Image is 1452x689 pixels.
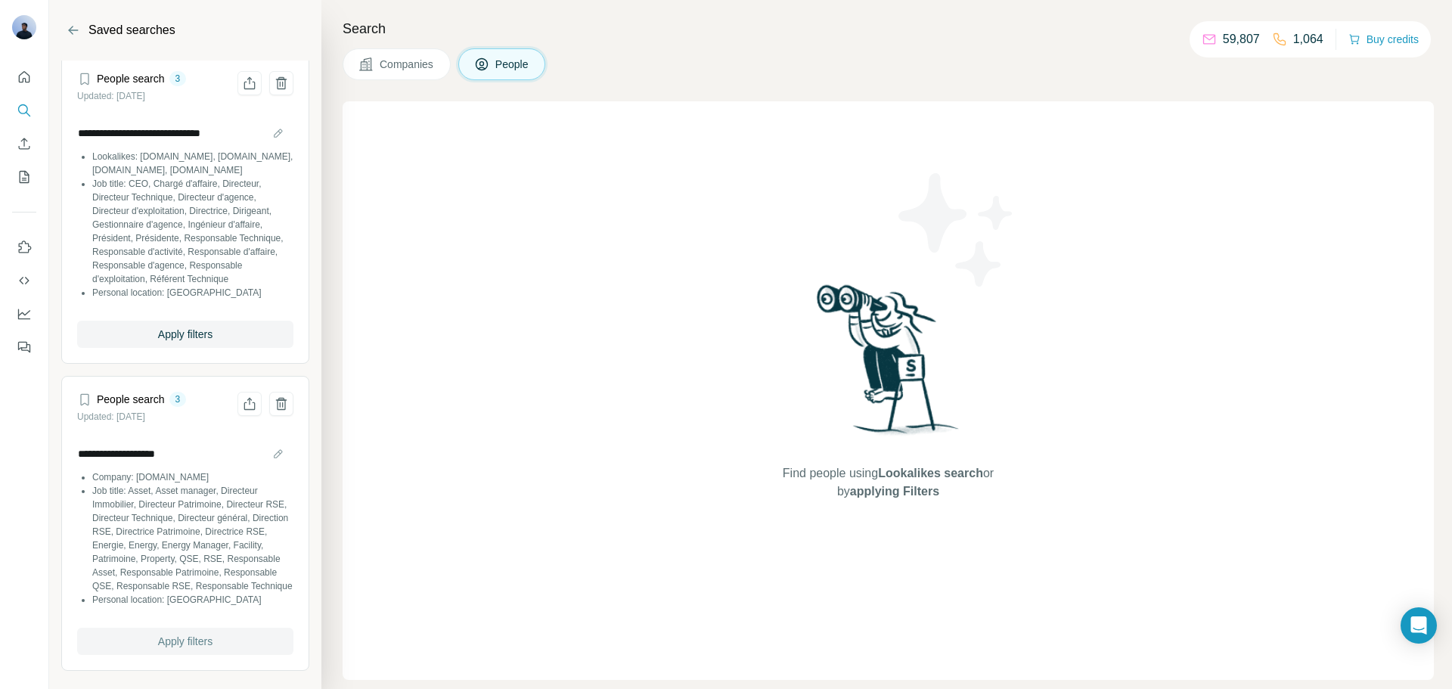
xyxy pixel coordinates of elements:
button: Use Surfe API [12,267,36,294]
img: Avatar [12,15,36,39]
img: Surfe Illustration - Stars [889,162,1025,298]
span: Apply filters [158,634,213,649]
small: Updated: [DATE] [77,91,145,101]
button: Back [61,18,85,42]
button: Buy credits [1348,29,1419,50]
span: Lookalikes search [878,467,983,480]
div: Open Intercom Messenger [1401,607,1437,644]
li: Personal location: [GEOGRAPHIC_DATA] [92,286,293,299]
h4: People search [97,392,165,407]
span: People [495,57,530,72]
div: 3 [169,393,187,406]
span: Companies [380,57,435,72]
h4: People search [97,71,165,86]
button: Delete saved search [269,392,293,416]
p: 1,064 [1293,30,1323,48]
li: Lookalikes: [DOMAIN_NAME], [DOMAIN_NAME], [DOMAIN_NAME], [DOMAIN_NAME] [92,150,293,177]
h4: Search [343,18,1434,39]
button: Feedback [12,334,36,361]
button: Apply filters [77,321,293,348]
li: Job title: Asset, Asset manager, Directeur Immobilier, Directeur Patrimoine, Directeur RSE, Direc... [92,484,293,593]
button: Share filters [237,392,262,416]
h2: Saved searches [88,21,175,39]
li: Company: [DOMAIN_NAME] [92,470,293,484]
button: Delete saved search [269,71,293,95]
small: Updated: [DATE] [77,411,145,422]
li: Personal location: [GEOGRAPHIC_DATA] [92,593,293,607]
button: Use Surfe on LinkedIn [12,234,36,261]
input: Search name [77,123,293,144]
div: 3 [169,72,187,85]
span: applying Filters [850,485,939,498]
p: 59,807 [1223,30,1260,48]
li: Job title: CEO, Chargé d'affaire, Directeur, Directeur Technique, Directeur d'agence, Directeur d... [92,177,293,286]
span: Find people using or by [767,464,1009,501]
button: My lists [12,163,36,191]
button: Enrich CSV [12,130,36,157]
button: Quick start [12,64,36,91]
input: Search name [77,443,293,464]
span: Apply filters [158,327,213,342]
button: Apply filters [77,628,293,655]
button: Dashboard [12,300,36,327]
button: Search [12,97,36,124]
img: Surfe Illustration - Woman searching with binoculars [810,281,967,449]
button: Share filters [237,71,262,95]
